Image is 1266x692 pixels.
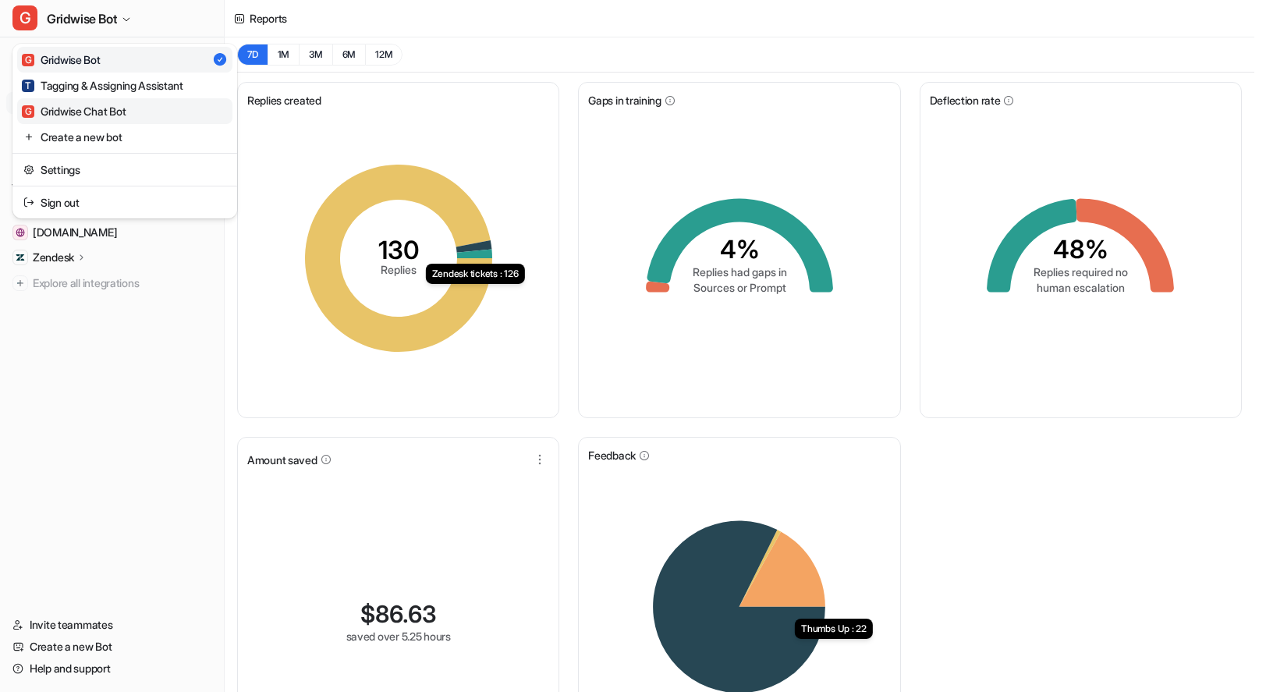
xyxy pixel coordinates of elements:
[17,190,232,215] a: Sign out
[12,44,237,218] div: GGridwise Bot
[23,129,34,145] img: reset
[22,80,34,92] span: T
[12,5,37,30] span: G
[23,194,34,211] img: reset
[47,8,117,30] span: Gridwise Bot
[23,161,34,178] img: reset
[22,51,101,68] div: Gridwise Bot
[22,77,183,94] div: Tagging & Assigning Assistant
[17,157,232,183] a: Settings
[22,105,34,118] span: G
[22,54,34,66] span: G
[22,103,126,119] div: Gridwise Chat Bot
[17,124,232,150] a: Create a new bot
